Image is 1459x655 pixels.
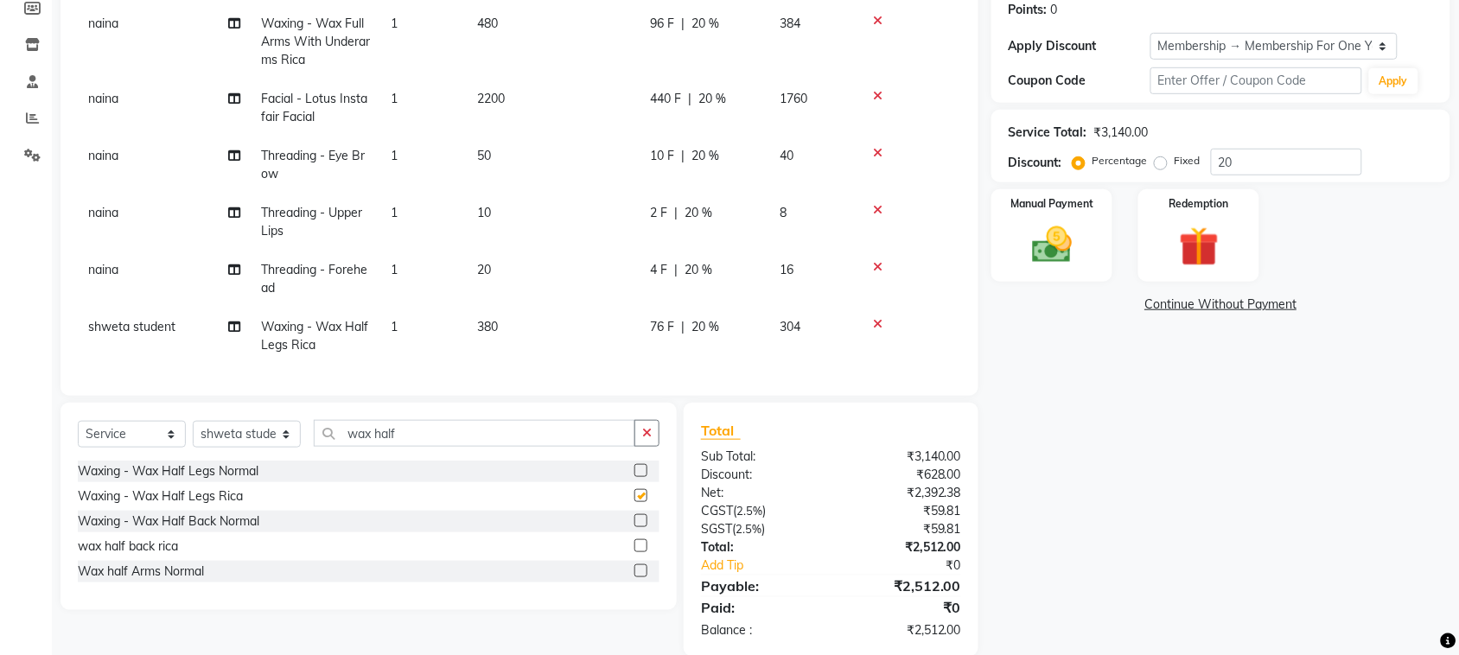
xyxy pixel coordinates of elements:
[261,319,368,353] span: Waxing - Wax Half Legs Rica
[691,318,719,336] span: 20 %
[780,148,793,163] span: 40
[688,597,831,618] div: Paid:
[685,204,712,222] span: 20 %
[688,484,831,502] div: Net:
[1009,154,1062,172] div: Discount:
[1150,67,1362,94] input: Enter Offer / Coupon Code
[1369,68,1418,94] button: Apply
[88,262,118,277] span: naina
[1094,124,1149,142] div: ₹3,140.00
[831,502,974,520] div: ₹59.81
[391,262,398,277] span: 1
[477,91,505,106] span: 2200
[688,576,831,596] div: Payable:
[261,16,370,67] span: Waxing - Wax Full Arms With Underarms Rica
[261,205,362,238] span: Threading - Upper Lips
[688,520,831,538] div: ( )
[688,448,831,466] div: Sub Total:
[831,484,974,502] div: ₹2,392.38
[88,16,118,31] span: naina
[1175,153,1201,169] label: Fixed
[780,16,800,31] span: 384
[688,538,831,556] div: Total:
[477,319,498,334] span: 380
[88,148,118,163] span: naina
[1009,72,1150,90] div: Coupon Code
[688,502,831,520] div: ( )
[688,466,831,484] div: Discount:
[691,15,719,33] span: 20 %
[674,261,678,279] span: |
[261,148,365,181] span: Threading - Eye Brow
[780,319,800,334] span: 304
[780,205,787,220] span: 8
[831,538,974,556] div: ₹2,512.00
[681,147,685,165] span: |
[688,90,691,108] span: |
[477,16,498,31] span: 480
[78,462,258,480] div: Waxing - Wax Half Legs Normal
[391,16,398,31] span: 1
[685,261,712,279] span: 20 %
[995,296,1447,314] a: Continue Without Payment
[1051,1,1058,19] div: 0
[736,504,762,518] span: 2.5%
[855,556,974,575] div: ₹0
[701,422,741,440] span: Total
[701,521,732,537] span: SGST
[477,148,491,163] span: 50
[831,466,974,484] div: ₹628.00
[391,319,398,334] span: 1
[1167,222,1232,271] img: _gift.svg
[688,621,831,639] div: Balance :
[78,537,178,556] div: wax half back rica
[78,487,243,506] div: Waxing - Wax Half Legs Rica
[681,318,685,336] span: |
[78,563,204,581] div: Wax half Arms Normal
[314,420,635,447] input: Search or Scan
[831,597,974,618] div: ₹0
[650,147,674,165] span: 10 F
[831,621,974,639] div: ₹2,512.00
[88,205,118,220] span: naina
[674,204,678,222] span: |
[1093,153,1148,169] label: Percentage
[780,262,793,277] span: 16
[391,205,398,220] span: 1
[736,522,761,536] span: 2.5%
[1169,196,1229,212] label: Redemption
[701,503,733,518] span: CGST
[831,520,974,538] div: ₹59.81
[391,91,398,106] span: 1
[831,576,974,596] div: ₹2,512.00
[88,91,118,106] span: naina
[88,319,175,334] span: shweta student
[261,262,367,296] span: Threading - Forehead
[688,556,855,575] a: Add Tip
[691,147,719,165] span: 20 %
[1009,37,1150,55] div: Apply Discount
[780,91,807,106] span: 1760
[1020,222,1085,268] img: _cash.svg
[831,448,974,466] div: ₹3,140.00
[477,262,491,277] span: 20
[650,318,674,336] span: 76 F
[698,90,726,108] span: 20 %
[78,512,259,531] div: Waxing - Wax Half Back Normal
[650,204,667,222] span: 2 F
[261,91,367,124] span: Facial - Lotus Instafair Facial
[1009,1,1048,19] div: Points:
[650,15,674,33] span: 96 F
[650,261,667,279] span: 4 F
[477,205,491,220] span: 10
[681,15,685,33] span: |
[391,148,398,163] span: 1
[650,90,681,108] span: 440 F
[1009,124,1087,142] div: Service Total:
[1010,196,1093,212] label: Manual Payment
